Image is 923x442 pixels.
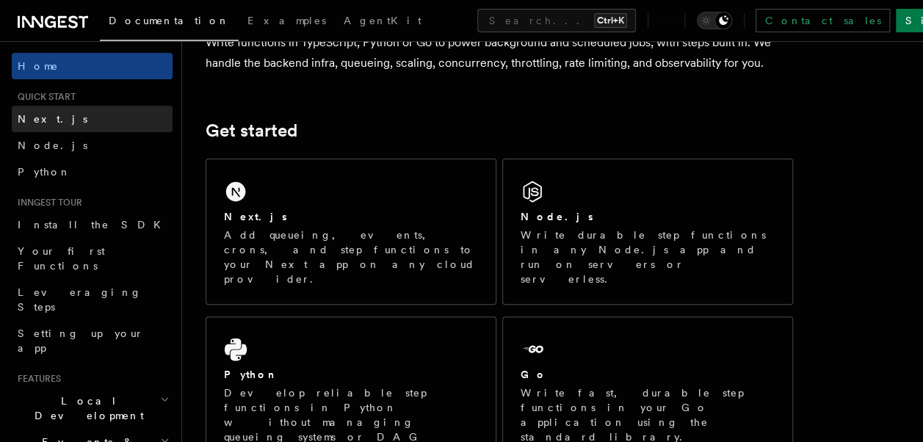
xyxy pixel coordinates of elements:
[18,245,105,272] span: Your first Functions
[12,238,173,279] a: Your first Functions
[12,91,76,103] span: Quick start
[697,12,732,29] button: Toggle dark mode
[335,4,430,40] a: AgentKit
[12,211,173,238] a: Install the SDK
[18,327,144,354] span: Setting up your app
[12,373,61,385] span: Features
[100,4,239,41] a: Documentation
[502,159,793,305] a: Node.jsWrite durable step functions in any Node.js app and run on servers or serverless.
[12,320,173,361] a: Setting up your app
[521,209,593,224] h2: Node.js
[224,228,478,286] p: Add queueing, events, crons, and step functions to your Next app on any cloud provider.
[18,140,87,151] span: Node.js
[206,159,496,305] a: Next.jsAdd queueing, events, crons, and step functions to your Next app on any cloud provider.
[239,4,335,40] a: Examples
[206,32,793,73] p: Write functions in TypeScript, Python or Go to power background and scheduled jobs, with steps bu...
[12,159,173,185] a: Python
[206,120,297,141] a: Get started
[224,367,278,382] h2: Python
[12,132,173,159] a: Node.js
[12,197,82,209] span: Inngest tour
[594,13,627,28] kbd: Ctrl+K
[247,15,326,26] span: Examples
[109,15,230,26] span: Documentation
[18,113,87,125] span: Next.js
[18,219,170,231] span: Install the SDK
[12,279,173,320] a: Leveraging Steps
[224,209,287,224] h2: Next.js
[18,286,142,313] span: Leveraging Steps
[521,228,775,286] p: Write durable step functions in any Node.js app and run on servers or serverless.
[756,9,890,32] a: Contact sales
[477,9,636,32] button: Search...Ctrl+K
[12,106,173,132] a: Next.js
[12,53,173,79] a: Home
[18,166,71,178] span: Python
[12,388,173,429] button: Local Development
[18,59,59,73] span: Home
[521,367,547,382] h2: Go
[344,15,421,26] span: AgentKit
[12,394,160,423] span: Local Development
